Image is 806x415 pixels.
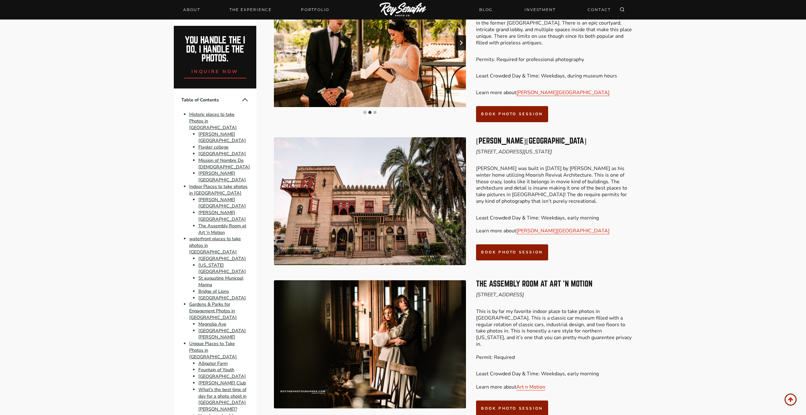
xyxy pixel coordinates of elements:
a: INVESTMENT [521,4,559,15]
a: [GEOGRAPHIC_DATA] [198,295,246,301]
a: [PERSON_NAME][GEOGRAPHIC_DATA] [516,89,610,96]
a: [GEOGRAPHIC_DATA] [198,373,246,379]
a: Fountain of Youth [198,367,234,373]
a: inquire now [184,63,246,78]
a: THE EXPERIENCE [226,5,275,14]
em: [STREET_ADDRESS] [476,291,524,298]
a: waterfront places to take photos in [GEOGRAPHIC_DATA] [189,236,241,255]
h3: [PERSON_NAME][GEOGRAPHIC_DATA] [476,137,632,145]
a: Gardens & Parks for Engagement Photos in [GEOGRAPHIC_DATA] [189,301,237,321]
h3: The Assembly Room at Art ‘n Motion [476,280,632,288]
p: Learn more about [476,89,632,96]
a: St augustine Municpal Marina [198,275,243,288]
a: About [179,5,204,14]
a: [PERSON_NAME] Club [198,380,246,386]
h2: You handle the i do, I handle the photos. [181,36,250,63]
a: Magnolia Ave [198,321,226,327]
a: book photo session [476,244,548,260]
p: [PERSON_NAME] was built in [DATE] by [PERSON_NAME] as his winter home utilizing Moorish Revival A... [476,165,632,205]
a: [US_STATE][GEOGRAPHIC_DATA] [198,262,246,275]
nav: Secondary Navigation [475,4,615,15]
button: View Search Form [618,5,627,14]
button: Go to slide 1 [363,111,366,114]
p: This is one of the coolest places to take photos in [GEOGRAPHIC_DATA]! This is a museum and event... [476,7,632,46]
p: Least Crowded Day & Time: Weekdays, early morning Learn more about [476,371,632,390]
p: Least Crowded Day & Time: Weekdays, early morning Learn more about [476,215,632,234]
a: Flagler college [198,144,229,150]
a: Mission of Nombre De [DEMOGRAPHIC_DATA] [198,157,250,170]
a: Unique Places to Take Photos in [GEOGRAPHIC_DATA] [189,340,237,360]
a: The Assembly Room at Art 'n Motion [198,223,246,236]
a: Indoor Places to take photos in [GEOGRAPHIC_DATA] [189,183,247,196]
a: BLOG [475,4,496,15]
button: Collapse Table of Contents [241,96,249,104]
a: [GEOGRAPHIC_DATA] [198,151,246,157]
a: Alligator Farm [198,360,228,367]
a: Scroll to top [785,394,797,406]
button: Previous slide [274,35,284,50]
a: Art n Motion [516,384,545,390]
a: What's the best time of day for a photo shoot in [GEOGRAPHIC_DATA][PERSON_NAME]? [198,386,247,412]
a: [PERSON_NAME][GEOGRAPHIC_DATA] [198,131,246,144]
nav: Primary Navigation [179,5,333,14]
span: book photo session [481,111,543,117]
a: book photo session [476,106,548,122]
img: Where to Take Photos In St Augustine (engagement, portrait, wedding photos) 9 [274,137,466,265]
p: Permits: Required for professional photography [476,56,632,63]
span: book photo session [481,250,543,255]
a: Historic places to take Photos in [GEOGRAPHIC_DATA] [189,111,237,131]
a: [PERSON_NAME][GEOGRAPHIC_DATA] [198,196,246,209]
p: Least Crowded Day & Time: Weekdays, during museum hours [476,73,632,79]
a: [GEOGRAPHIC_DATA][PERSON_NAME] [198,327,246,340]
a: Portfolio [297,5,333,14]
a: [PERSON_NAME][GEOGRAPHIC_DATA] [198,170,246,183]
span: book photo session [481,406,543,411]
a: Bridge of Lions [198,288,229,294]
button: Go to slide 2 [368,111,372,114]
img: Where to Take Photos In St Augustine (engagement, portrait, wedding photos) 10 [274,280,466,408]
em: [STREET_ADDRESS][US_STATE] [476,148,552,155]
ul: Select a slide to show [274,110,466,115]
a: [PERSON_NAME][GEOGRAPHIC_DATA] [516,227,610,234]
span: Table of Contents [181,97,241,103]
p: This is by far my favorite indoor place to take photos in [GEOGRAPHIC_DATA]. This is a classic ca... [476,308,632,361]
a: [GEOGRAPHIC_DATA] [198,255,246,262]
a: [PERSON_NAME][GEOGRAPHIC_DATA] [198,209,246,222]
span: inquire now [191,68,239,75]
img: Logo of Roy Serafin Photo Co., featuring stylized text in white on a light background, representi... [380,3,426,17]
button: Next slide [456,35,466,50]
a: CONTACT [584,4,615,15]
button: Go to slide 3 [373,111,377,114]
